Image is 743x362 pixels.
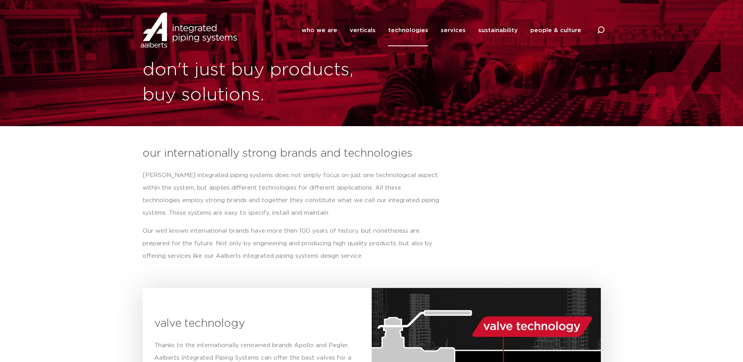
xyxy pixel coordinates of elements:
h3: valve technology [154,316,360,331]
a: people & culture [530,14,581,46]
h1: don't just buy products, buy solutions. [143,58,368,108]
a: sustainability [478,14,518,46]
p: [PERSON_NAME] integrated piping systems does not simply focus on just one technological aspect wi... [143,169,441,219]
p: Our well known international brands have more then 100 years of history, but nonetheless are prep... [143,225,441,262]
a: technologies [388,14,428,46]
a: verticals [350,14,376,46]
a: who we are [302,14,337,46]
a: services [441,14,466,46]
nav: Menu [302,14,581,46]
h3: our internationally strong brands and technologies [143,146,601,161]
